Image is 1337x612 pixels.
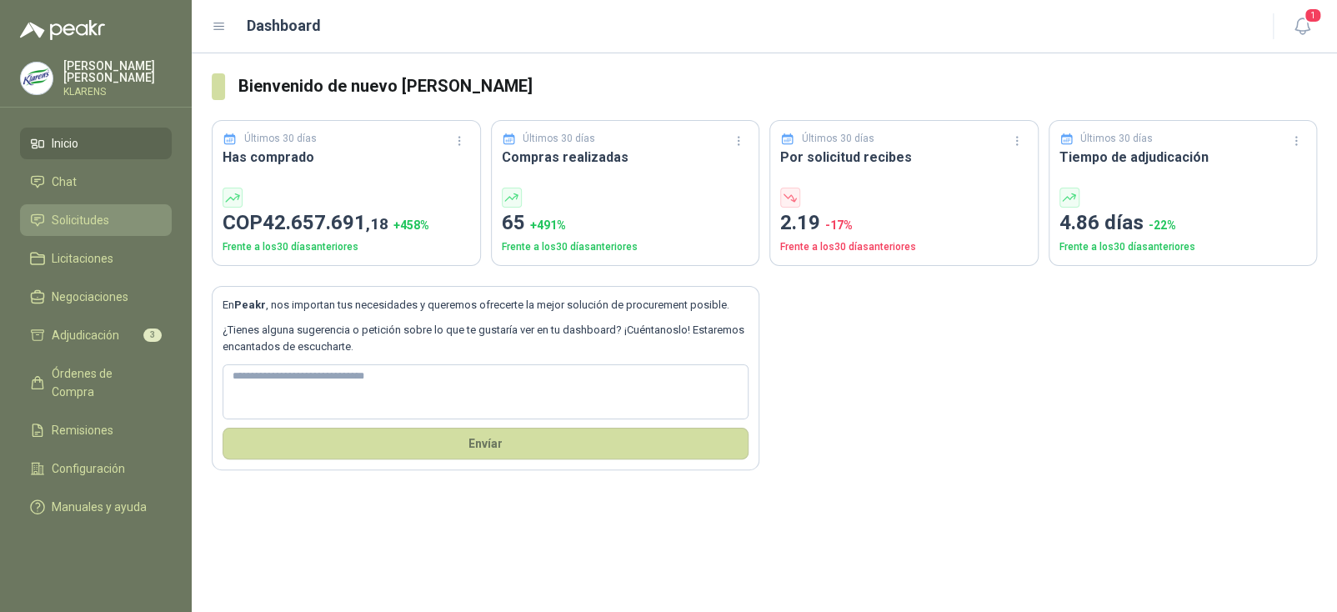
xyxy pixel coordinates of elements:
[20,243,172,274] a: Licitaciones
[20,128,172,159] a: Inicio
[52,173,77,191] span: Chat
[1287,12,1317,42] button: 1
[20,166,172,198] a: Chat
[223,239,470,255] p: Frente a los 30 días anteriores
[393,218,429,232] span: + 458 %
[1059,208,1307,239] p: 4.86 días
[825,218,853,232] span: -17 %
[52,134,78,153] span: Inicio
[52,459,125,478] span: Configuración
[523,131,595,147] p: Últimos 30 días
[20,491,172,523] a: Manuales y ayuda
[52,249,113,268] span: Licitaciones
[530,218,566,232] span: + 491 %
[1059,147,1307,168] h3: Tiempo de adjudicación
[223,297,749,314] p: En , nos importan tus necesidades y queremos ofrecerte la mejor solución de procurement posible.
[238,73,1317,99] h3: Bienvenido de nuevo [PERSON_NAME]
[780,239,1028,255] p: Frente a los 30 días anteriores
[1304,8,1322,23] span: 1
[502,208,749,239] p: 65
[366,214,388,233] span: ,18
[1059,239,1307,255] p: Frente a los 30 días anteriores
[223,322,749,356] p: ¿Tienes alguna sugerencia o petición sobre lo que te gustaría ver en tu dashboard? ¡Cuéntanoslo! ...
[52,421,113,439] span: Remisiones
[20,358,172,408] a: Órdenes de Compra
[780,147,1028,168] h3: Por solicitud recibes
[223,147,470,168] h3: Has comprado
[63,60,172,83] p: [PERSON_NAME] [PERSON_NAME]
[20,453,172,484] a: Configuración
[244,131,317,147] p: Últimos 30 días
[247,14,321,38] h1: Dashboard
[263,211,388,234] span: 42.657.691
[223,428,749,459] button: Envíar
[223,208,470,239] p: COP
[502,239,749,255] p: Frente a los 30 días anteriores
[52,498,147,516] span: Manuales y ayuda
[802,131,874,147] p: Últimos 30 días
[20,204,172,236] a: Solicitudes
[63,87,172,97] p: KLARENS
[1080,131,1153,147] p: Últimos 30 días
[502,147,749,168] h3: Compras realizadas
[1149,218,1176,232] span: -22 %
[52,288,128,306] span: Negociaciones
[780,208,1028,239] p: 2.19
[21,63,53,94] img: Company Logo
[20,281,172,313] a: Negociaciones
[52,364,156,401] span: Órdenes de Compra
[20,20,105,40] img: Logo peakr
[143,329,162,342] span: 3
[234,298,266,311] b: Peakr
[52,211,109,229] span: Solicitudes
[20,414,172,446] a: Remisiones
[52,326,119,344] span: Adjudicación
[20,319,172,351] a: Adjudicación3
